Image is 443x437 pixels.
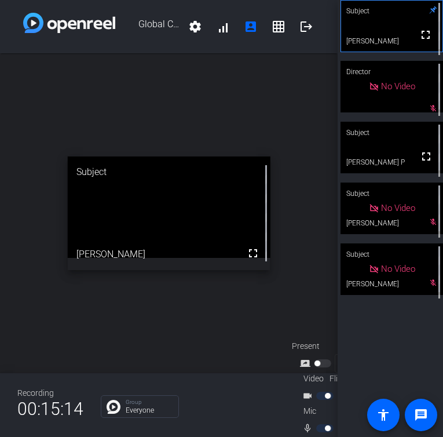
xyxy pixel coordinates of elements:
[381,203,415,213] span: No Video
[23,13,115,33] img: white-gradient.svg
[376,408,390,422] mat-icon: accessibility
[419,28,433,42] mat-icon: fullscreen
[17,387,83,399] div: Recording
[381,81,415,92] span: No Video
[419,150,433,163] mat-icon: fullscreen
[126,399,173,405] p: Group
[115,13,181,41] span: Global Cyber
[244,20,258,34] mat-icon: account_box
[188,20,202,34] mat-icon: settings
[272,20,285,34] mat-icon: grid_on
[341,183,443,205] div: Subject
[126,407,173,414] p: Everyone
[292,405,408,417] div: Mic
[414,408,428,422] mat-icon: message
[292,340,408,352] div: Present
[300,356,314,370] mat-icon: screen_share_outline
[68,156,270,188] div: Subject
[341,122,443,144] div: Subject
[299,20,313,34] mat-icon: logout
[17,395,83,423] span: 00:15:14
[341,243,443,265] div: Subject
[107,400,120,414] img: Chat Icon
[246,246,260,260] mat-icon: fullscreen
[381,264,415,274] span: No Video
[329,373,372,385] span: Flip Camera
[209,13,237,41] button: signal_cellular_alt
[303,373,324,385] span: Video
[341,61,443,83] div: Director
[302,421,316,435] mat-icon: mic_none
[302,389,316,403] mat-icon: videocam_outline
